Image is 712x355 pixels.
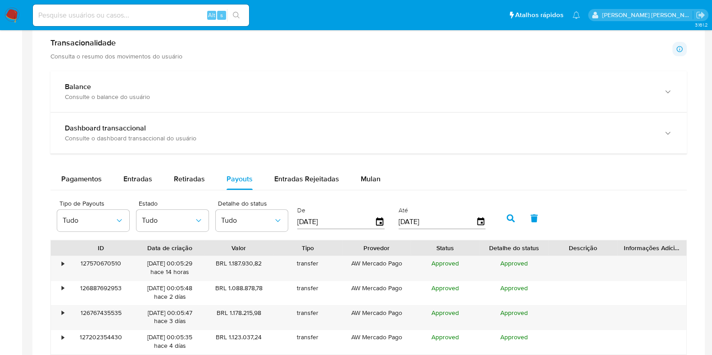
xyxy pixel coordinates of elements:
[694,21,707,28] span: 3.161.2
[227,9,245,22] button: search-icon
[515,10,563,20] span: Atalhos rápidos
[220,11,223,19] span: s
[602,11,693,19] p: viviane.jdasilva@mercadopago.com.br
[572,11,580,19] a: Notificações
[208,11,215,19] span: Alt
[33,9,249,21] input: Pesquise usuários ou casos...
[696,10,705,20] a: Sair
